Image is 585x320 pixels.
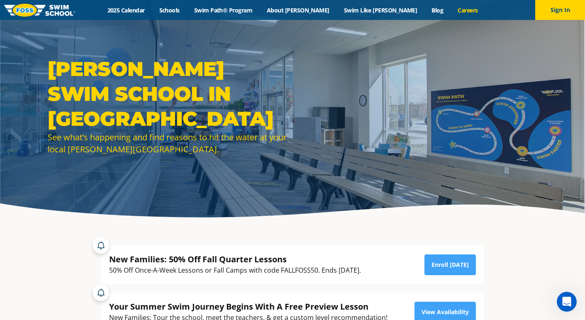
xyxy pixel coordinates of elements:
a: Careers [451,6,485,14]
div: New Families: 50% Off Fall Quarter Lessons [109,254,361,265]
a: 2025 Calendar [100,6,152,14]
a: Swim Path® Program [187,6,259,14]
a: About [PERSON_NAME] [260,6,337,14]
iframe: Intercom live chat [557,292,577,312]
div: 50% Off Once-A-Week Lessons or Fall Camps with code FALLFOSS50. Ends [DATE]. [109,265,361,276]
a: Enroll [DATE] [424,254,476,275]
a: Swim Like [PERSON_NAME] [336,6,424,14]
h1: [PERSON_NAME] Swim School in [GEOGRAPHIC_DATA] [48,56,288,131]
img: FOSS Swim School Logo [4,4,75,17]
div: See what’s happening and find reasons to hit the water at your local [PERSON_NAME][GEOGRAPHIC_DATA]. [48,131,288,155]
a: Schools [152,6,187,14]
div: Your Summer Swim Journey Begins With A Free Preview Lesson [109,301,388,312]
a: Blog [424,6,451,14]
